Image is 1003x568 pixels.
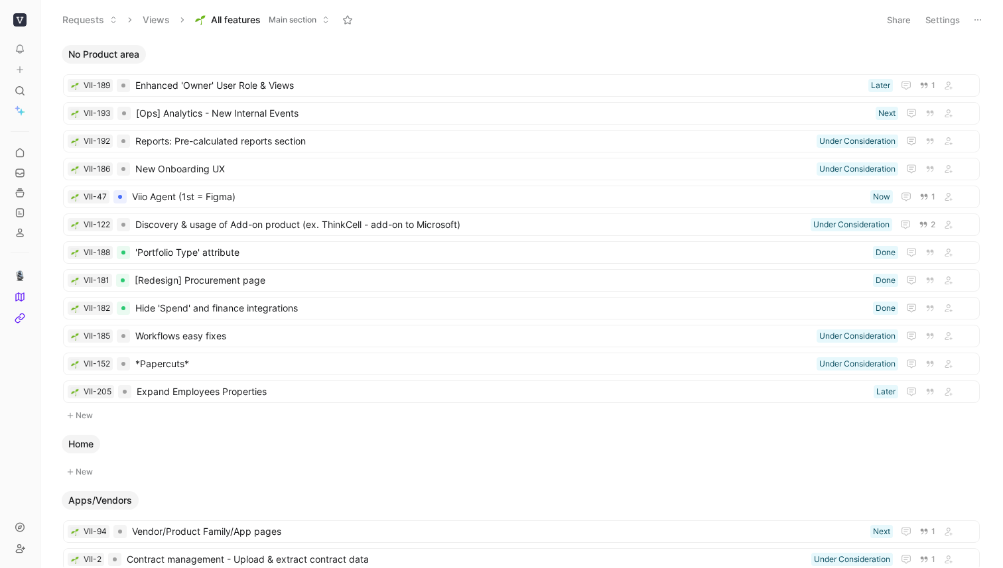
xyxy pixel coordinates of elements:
[269,13,316,27] span: Main section
[135,356,811,372] span: *Papercuts*
[70,137,80,146] button: 🌱
[819,162,896,176] div: Under Consideration
[11,266,29,285] a: 🎙️
[931,221,935,229] span: 2
[873,190,890,203] div: Now
[63,520,980,543] a: 🌱VII-94Vendor/Product Family/App pagesNext1
[876,385,896,398] div: Later
[84,274,109,287] div: VII-181
[871,79,890,92] div: Later
[71,388,79,396] img: 🌱
[70,276,80,285] div: 🌱
[71,528,79,536] img: 🌱
[84,302,110,315] div: VII-182
[63,380,980,403] a: 🌱VII-205Expand Employees PropertiesLater
[11,253,29,327] div: 🎙️
[70,248,80,257] button: 🌱
[63,353,980,375] a: 🌱VII-152*Papercuts*Under Consideration
[137,384,868,400] span: Expand Employees Properties
[931,555,935,563] span: 1
[70,304,80,313] button: 🌱
[63,269,980,292] a: 🌱VII-181[Redesign] Procurement pageDone
[84,190,107,203] div: VII-47
[68,437,94,451] span: Home
[70,527,80,536] button: 🌱
[878,107,896,120] div: Next
[819,135,896,148] div: Under Consideration
[931,193,935,201] span: 1
[63,325,980,347] a: 🌱VII-185Workflows easy fixesUnder Consideration
[68,48,139,61] span: No Product area
[62,435,100,453] button: Home
[70,387,80,396] div: 🌱
[876,246,896,259] div: Done
[137,10,176,30] button: Views
[63,297,980,319] a: 🌱VII-182Hide 'Spend' and finance integrationsDone
[71,305,79,313] img: 🌱
[70,220,80,229] button: 🌱
[135,272,868,288] span: [Redesign] Procurement page
[135,133,811,149] span: Reports: Pre-calculated reports section
[70,164,80,174] button: 🌱
[71,82,79,90] img: 🌱
[135,78,863,93] span: Enhanced 'Owner' User Role & Views
[71,166,79,174] img: 🌱
[876,302,896,315] div: Done
[132,524,865,540] span: Vendor/Product Family/App pages
[135,161,811,177] span: New Onboarding UX
[917,552,938,567] button: 1
[71,333,79,341] img: 🌱
[11,11,29,29] button: Viio
[71,221,79,229] img: 🌱
[70,331,80,341] button: 🌱
[70,192,80,201] button: 🌱
[917,78,938,93] button: 1
[62,491,139,510] button: Apps/Vendors
[71,556,79,564] img: 🌱
[70,359,80,369] button: 🌱
[84,357,110,370] div: VII-152
[63,74,980,97] a: 🌱VII-189Enhanced 'Owner' User Role & ViewsLater1
[132,189,865,205] span: Viio Agent (1st = Figma)
[70,555,80,564] div: 🌱
[63,158,980,180] a: 🌱VII-186New Onboarding UXUnder Consideration
[84,246,110,259] div: VII-188
[71,194,79,201] img: 🌱
[84,135,110,148] div: VII-192
[916,217,938,232] button: 2
[13,13,27,27] img: Viio
[135,245,868,260] span: 'Portfolio Type' attribute
[56,10,123,30] button: Requests
[84,162,110,176] div: VII-186
[84,525,107,538] div: VII-94
[63,130,980,152] a: 🌱VII-192Reports: Pre-calculated reports sectionUnder Consideration
[84,107,111,120] div: VII-193
[63,102,980,125] a: 🌱VII-193[Ops] Analytics - New Internal EventsNext
[876,274,896,287] div: Done
[919,11,966,29] button: Settings
[84,329,110,343] div: VII-185
[819,329,896,343] div: Under Consideration
[71,110,79,118] img: 🌱
[68,494,132,507] span: Apps/Vendors
[873,525,890,538] div: Next
[211,13,261,27] span: All features
[62,408,981,424] button: New
[70,81,80,90] div: 🌱
[71,277,79,285] img: 🌱
[881,11,917,29] button: Share
[70,109,80,118] button: 🌱
[135,217,805,233] span: Discovery & usage of Add-on product (ex. ThinkCell - add-on to Microsoft)
[135,328,811,344] span: Workflows easy fixes
[84,218,110,231] div: VII-122
[135,300,868,316] span: Hide 'Spend' and finance integrations
[127,551,806,567] span: Contract management - Upload & extract contract data
[15,270,25,281] img: 🎙️
[63,241,980,264] a: 🌱VII-188'Portfolio Type' attributeDone
[63,213,980,236] a: 🌱VII-122Discovery & usage of Add-on product (ex. ThinkCell - add-on to Microsoft)Under Considerat...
